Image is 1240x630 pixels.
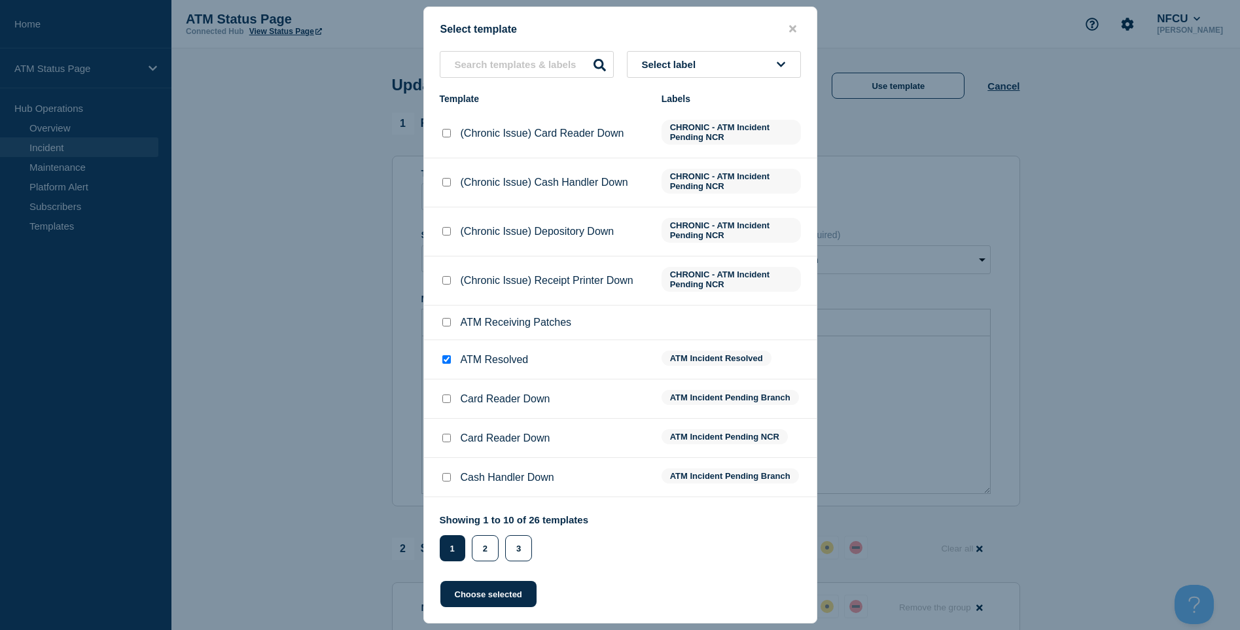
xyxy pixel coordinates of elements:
button: Choose selected [440,581,537,607]
p: (Chronic Issue) Depository Down [461,226,614,237]
p: ATM Resolved [461,354,529,366]
p: (Chronic Issue) Card Reader Down [461,128,624,139]
span: CHRONIC - ATM Incident Pending NCR [662,218,801,243]
button: 2 [472,535,499,561]
span: CHRONIC - ATM Incident Pending NCR [662,267,801,292]
span: ATM Incident Resolved [662,351,771,366]
div: Template [440,94,648,104]
input: Card Reader Down checkbox [442,434,451,442]
p: (Chronic Issue) Receipt Printer Down [461,275,633,287]
input: Card Reader Down checkbox [442,394,451,403]
button: close button [785,23,800,35]
input: (Chronic Issue) Card Reader Down checkbox [442,129,451,137]
span: Select label [642,59,701,70]
button: 1 [440,535,465,561]
input: Cash Handler Down checkbox [442,473,451,481]
span: ATM Incident Pending Branch [662,390,799,405]
input: (Chronic Issue) Receipt Printer Down checkbox [442,276,451,285]
input: (Chronic Issue) Cash Handler Down checkbox [442,178,451,186]
button: 3 [505,535,532,561]
input: Search templates & labels [440,51,614,78]
input: ATM Resolved checkbox [442,355,451,364]
p: Cash Handler Down [461,472,554,483]
input: (Chronic Issue) Depository Down checkbox [442,227,451,236]
span: CHRONIC - ATM Incident Pending NCR [662,120,801,145]
span: ATM Incident Pending Branch [662,468,799,483]
p: Card Reader Down [461,432,550,444]
input: ATM Receiving Patches checkbox [442,318,451,326]
span: CHRONIC - ATM Incident Pending NCR [662,169,801,194]
button: Select label [627,51,801,78]
p: Card Reader Down [461,393,550,405]
div: Labels [662,94,801,104]
div: Select template [424,23,817,35]
p: (Chronic Issue) Cash Handler Down [461,177,628,188]
p: Showing 1 to 10 of 26 templates [440,514,589,525]
p: ATM Receiving Patches [461,317,572,328]
span: ATM Incident Pending NCR [662,429,788,444]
